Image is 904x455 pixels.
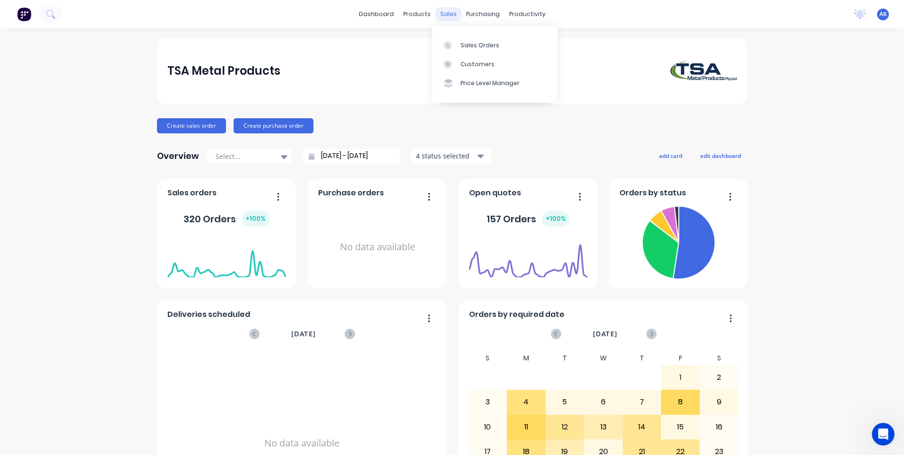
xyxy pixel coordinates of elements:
[469,309,565,320] span: Orders by required date
[461,7,504,21] div: purchasing
[623,390,661,414] div: 7
[700,351,739,365] div: S
[461,79,520,87] div: Price Level Manager
[416,151,476,161] div: 4 status selected
[661,415,699,439] div: 15
[318,187,384,199] span: Purchase orders
[584,415,622,439] div: 13
[546,415,584,439] div: 12
[507,390,545,414] div: 4
[432,35,557,54] a: Sales Orders
[661,366,699,389] div: 1
[623,351,661,365] div: T
[461,60,495,69] div: Customers
[461,41,499,50] div: Sales Orders
[700,390,738,414] div: 9
[432,74,557,93] a: Price Level Manager
[167,187,217,199] span: Sales orders
[872,423,895,446] iframe: Intercom live chat
[234,118,313,133] button: Create purchase order
[700,366,738,389] div: 2
[879,10,887,18] span: AK
[661,390,699,414] div: 8
[546,390,584,414] div: 5
[469,351,507,365] div: S
[469,390,507,414] div: 3
[167,309,250,320] span: Deliveries scheduled
[653,149,688,162] button: add card
[167,61,280,80] div: TSA Metal Products
[291,329,316,339] span: [DATE]
[584,390,622,414] div: 6
[432,55,557,74] a: Customers
[546,351,584,365] div: T
[623,415,661,439] div: 14
[17,7,31,21] img: Factory
[354,7,399,21] a: dashboard
[670,61,737,81] img: TSA Metal Products
[507,415,545,439] div: 11
[469,187,521,199] span: Open quotes
[487,211,570,227] div: 157 Orders
[183,211,269,227] div: 320 Orders
[542,211,570,227] div: + 100 %
[593,329,617,339] span: [DATE]
[411,149,491,163] button: 4 status selected
[318,202,437,292] div: No data available
[700,415,738,439] div: 16
[504,7,550,21] div: productivity
[469,415,507,439] div: 10
[661,351,700,365] div: F
[507,351,546,365] div: M
[157,118,226,133] button: Create sales order
[399,7,435,21] div: products
[694,149,747,162] button: edit dashboard
[157,147,199,166] div: Overview
[619,187,686,199] span: Orders by status
[435,7,461,21] div: sales
[242,211,269,227] div: + 100 %
[584,351,623,365] div: W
